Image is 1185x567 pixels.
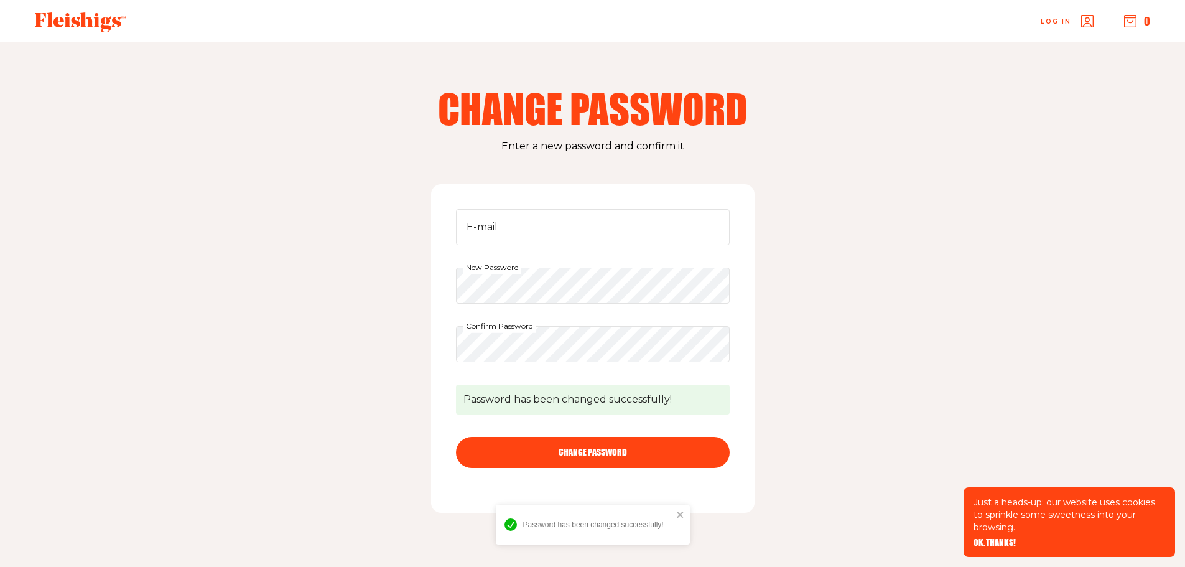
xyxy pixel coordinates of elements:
p: Enter a new password and confirm it [132,138,1053,154]
label: Confirm Password [463,319,536,333]
label: New Password [463,261,521,274]
span: Password has been changed successfully! [456,385,730,415]
input: New Password [456,268,730,304]
button: 0 [1124,14,1150,28]
div: Password has been changed successfully! [523,520,672,529]
a: Log in [1041,15,1094,27]
input: Confirm Password [456,326,730,362]
button: CHANGE PASSWORD [456,437,730,468]
button: close [676,510,685,520]
h2: Change Password [434,88,752,128]
span: Log in [1041,17,1071,26]
button: OK, THANKS! [974,538,1016,547]
input: E-mail [456,209,730,245]
p: Just a heads-up: our website uses cookies to sprinkle some sweetness into your browsing. [974,496,1165,533]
